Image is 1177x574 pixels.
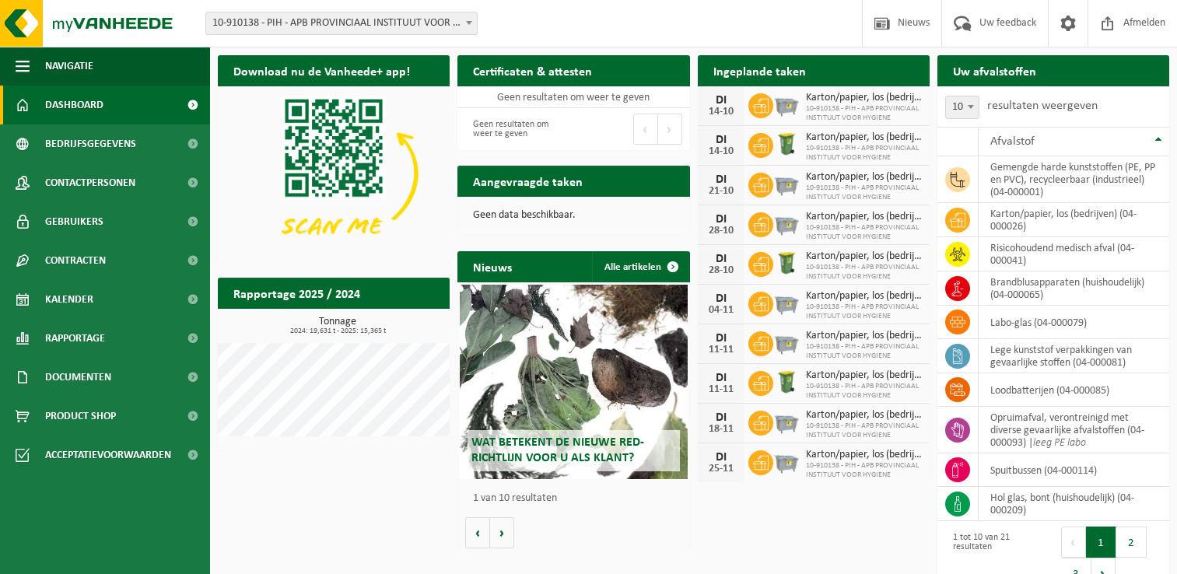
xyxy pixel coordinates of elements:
[773,170,800,197] img: WB-2500-GAL-GY-01
[987,100,1098,112] label: resultaten weergeven
[218,55,426,86] h2: Download nu de Vanheede+ app!
[806,342,922,361] span: 10-910138 - PIH - APB PROVINCIAAL INSTITUUT VOOR HYGIENE
[457,55,608,86] h2: Certificaten & attesten
[706,186,737,197] div: 21-10
[979,156,1169,203] td: gemengde harde kunststoffen (PE, PP en PVC), recycleerbaar (industrieel) (04-000001)
[773,250,800,276] img: WB-0240-HPE-GN-50
[706,384,737,395] div: 11-11
[45,436,171,474] span: Acceptatievoorwaarden
[226,317,450,335] h3: Tonnage
[979,487,1169,521] td: hol glas, bont (huishoudelijk) (04-000209)
[706,411,737,424] div: DI
[633,114,658,145] button: Previous
[706,305,737,316] div: 04-11
[979,373,1169,407] td: loodbatterijen (04-000085)
[806,382,922,401] span: 10-910138 - PIH - APB PROVINCIAAL INSTITUUT VOOR HYGIENE
[806,250,922,263] span: Karton/papier, los (bedrijven)
[706,107,737,117] div: 14-10
[773,289,800,316] img: WB-2500-GAL-GY-01
[457,166,598,196] h2: Aangevraagde taken
[45,163,135,202] span: Contactpersonen
[592,251,688,282] a: Alle artikelen
[773,131,800,157] img: WB-0240-HPE-GN-50
[937,55,1052,86] h2: Uw afvalstoffen
[1116,527,1147,558] button: 2
[706,345,737,355] div: 11-11
[806,303,922,321] span: 10-910138 - PIH - APB PROVINCIAAL INSTITUUT VOOR HYGIENE
[979,407,1169,453] td: opruimafval, verontreinigd met diverse gevaarlijke afvalstoffen (04-000093) |
[706,173,737,186] div: DI
[773,448,800,474] img: WB-2500-GAL-GY-01
[465,517,490,548] button: Vorige
[698,55,821,86] h2: Ingeplande taken
[334,308,448,339] a: Bekijk rapportage
[806,184,922,202] span: 10-910138 - PIH - APB PROVINCIAAL INSTITUUT VOOR HYGIENE
[658,114,682,145] button: Next
[946,96,979,118] span: 10
[806,131,922,144] span: Karton/papier, los (bedrijven)
[806,422,922,440] span: 10-910138 - PIH - APB PROVINCIAAL INSTITUUT VOOR HYGIENE
[45,358,111,397] span: Documenten
[45,124,136,163] span: Bedrijfsgegevens
[806,290,922,303] span: Karton/papier, los (bedrijven)
[773,329,800,355] img: WB-2500-GAL-GY-01
[773,369,800,395] img: WB-0240-HPE-GN-50
[45,202,103,241] span: Gebruikers
[460,285,687,479] a: Wat betekent de nieuwe RED-richtlijn voor u als klant?
[1061,527,1086,558] button: Previous
[706,292,737,305] div: DI
[773,210,800,236] img: WB-2500-GAL-GY-01
[979,306,1169,339] td: labo-glas (04-000079)
[706,424,737,435] div: 18-11
[979,237,1169,271] td: risicohoudend medisch afval (04-000041)
[1033,437,1086,449] i: leeg PE labo
[45,319,105,358] span: Rapportage
[706,372,737,384] div: DI
[806,171,922,184] span: Karton/papier, los (bedrijven)
[806,409,922,422] span: Karton/papier, los (bedrijven)
[806,369,922,382] span: Karton/papier, los (bedrijven)
[773,408,800,435] img: WB-2500-GAL-GY-01
[218,278,376,308] h2: Rapportage 2025 / 2024
[706,464,737,474] div: 25-11
[706,226,737,236] div: 28-10
[473,493,681,504] p: 1 van 10 resultaten
[226,327,450,335] span: 2024: 19,631 t - 2025: 15,365 t
[773,91,800,117] img: WB-2500-GAL-GY-01
[806,330,922,342] span: Karton/papier, los (bedrijven)
[457,251,527,282] h2: Nieuws
[945,96,979,119] span: 10
[206,12,477,34] span: 10-910138 - PIH - APB PROVINCIAAL INSTITUUT VOOR HYGIENE - ANTWERPEN
[706,451,737,464] div: DI
[979,271,1169,306] td: brandblusapparaten (huishoudelijk) (04-000065)
[45,241,106,280] span: Contracten
[1086,527,1116,558] button: 1
[45,47,93,86] span: Navigatie
[990,135,1035,148] span: Afvalstof
[806,223,922,242] span: 10-910138 - PIH - APB PROVINCIAAL INSTITUUT VOOR HYGIENE
[806,92,922,104] span: Karton/papier, los (bedrijven)
[45,86,103,124] span: Dashboard
[218,86,450,261] img: Download de VHEPlus App
[979,453,1169,487] td: spuitbussen (04-000114)
[45,397,116,436] span: Product Shop
[706,253,737,265] div: DI
[806,449,922,461] span: Karton/papier, los (bedrijven)
[465,112,566,146] div: Geen resultaten om weer te geven
[490,517,514,548] button: Volgende
[473,210,674,221] p: Geen data beschikbaar.
[205,12,478,35] span: 10-910138 - PIH - APB PROVINCIAAL INSTITUUT VOOR HYGIENE - ANTWERPEN
[471,436,644,464] span: Wat betekent de nieuwe RED-richtlijn voor u als klant?
[979,203,1169,237] td: karton/papier, los (bedrijven) (04-000026)
[45,280,93,319] span: Kalender
[806,144,922,163] span: 10-910138 - PIH - APB PROVINCIAAL INSTITUUT VOOR HYGIENE
[706,94,737,107] div: DI
[457,86,689,108] td: Geen resultaten om weer te geven
[706,213,737,226] div: DI
[706,146,737,157] div: 14-10
[806,211,922,223] span: Karton/papier, los (bedrijven)
[806,461,922,480] span: 10-910138 - PIH - APB PROVINCIAAL INSTITUUT VOOR HYGIENE
[706,265,737,276] div: 28-10
[706,134,737,146] div: DI
[706,332,737,345] div: DI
